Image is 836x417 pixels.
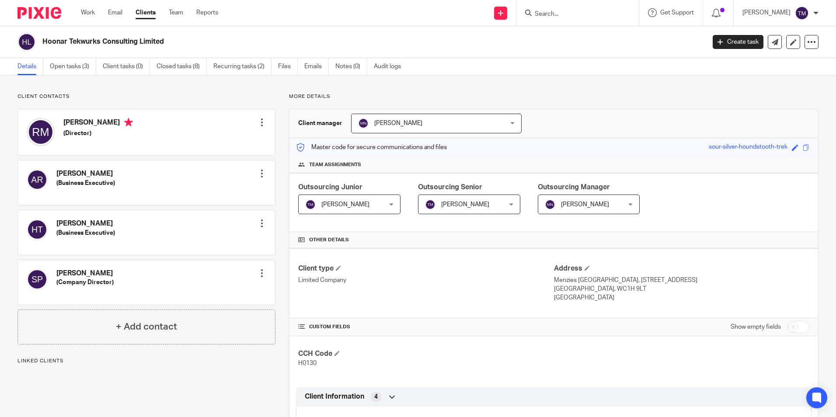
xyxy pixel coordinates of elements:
[169,8,183,17] a: Team
[81,8,95,17] a: Work
[374,393,378,401] span: 4
[554,293,809,302] p: [GEOGRAPHIC_DATA]
[298,184,362,191] span: Outsourcing Junior
[709,142,787,153] div: sour-silver-houndstooth-trek
[305,392,364,401] span: Client Information
[374,58,408,75] a: Audit logs
[17,93,275,100] p: Client contacts
[358,118,369,129] img: svg%3E
[56,219,115,228] h4: [PERSON_NAME]
[124,118,133,127] i: Primary
[305,199,316,210] img: svg%3E
[335,58,367,75] a: Notes (0)
[27,169,48,190] img: svg%3E
[304,58,329,75] a: Emails
[196,8,218,17] a: Reports
[27,269,48,290] img: svg%3E
[545,199,555,210] img: svg%3E
[795,6,809,20] img: svg%3E
[289,93,819,100] p: More details
[108,8,122,17] a: Email
[309,161,361,168] span: Team assignments
[296,143,447,152] p: Master code for secure communications and files
[56,179,115,188] h5: (Business Executive)
[742,8,791,17] p: [PERSON_NAME]
[278,58,298,75] a: Files
[103,58,150,75] a: Client tasks (0)
[425,199,435,210] img: svg%3E
[298,323,554,330] h4: CUSTOM FIELDS
[298,349,554,358] h4: CCH Code
[713,35,763,49] a: Create task
[374,120,422,126] span: [PERSON_NAME]
[63,118,133,129] h4: [PERSON_NAME]
[298,119,342,128] h3: Client manager
[27,219,48,240] img: svg%3E
[27,118,55,146] img: svg%3E
[56,169,115,178] h4: [PERSON_NAME]
[50,58,96,75] a: Open tasks (3)
[17,7,61,19] img: Pixie
[554,285,809,293] p: [GEOGRAPHIC_DATA], WC1H 9LT
[298,276,554,285] p: Limited Company
[561,202,609,208] span: [PERSON_NAME]
[298,360,317,366] span: H0130
[17,58,43,75] a: Details
[56,278,114,287] h5: (Company Director)
[731,323,781,331] label: Show empty fields
[534,10,613,18] input: Search
[42,37,568,46] h2: Hoonar Tekwurks Consulting Limited
[56,269,114,278] h4: [PERSON_NAME]
[554,276,809,285] p: Menzies [GEOGRAPHIC_DATA], [STREET_ADDRESS]
[136,8,156,17] a: Clients
[17,33,36,51] img: svg%3E
[321,202,369,208] span: [PERSON_NAME]
[554,264,809,273] h4: Address
[56,229,115,237] h5: (Business Executive)
[418,184,482,191] span: Outsourcing Senior
[157,58,207,75] a: Closed tasks (8)
[441,202,489,208] span: [PERSON_NAME]
[660,10,694,16] span: Get Support
[538,184,610,191] span: Outsourcing Manager
[309,236,349,243] span: Other details
[116,320,177,334] h4: + Add contact
[213,58,272,75] a: Recurring tasks (2)
[63,129,133,138] h5: (Director)
[17,358,275,365] p: Linked clients
[298,264,554,273] h4: Client type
